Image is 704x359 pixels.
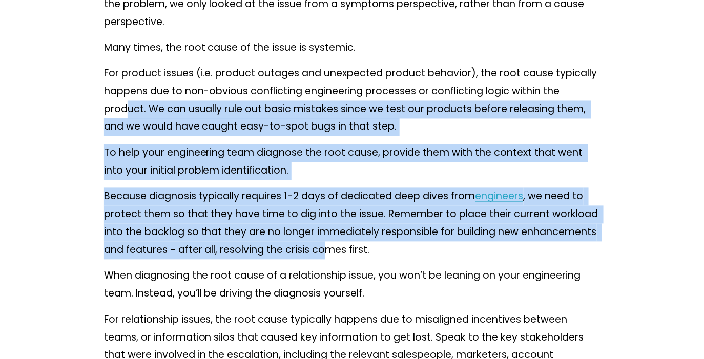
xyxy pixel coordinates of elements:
p: For product issues (i.e. product outages and unexpected product behavior), the root cause typical... [104,65,601,136]
p: When diagnosing the root cause of a relationship issue, you won’t be leaning on your engineering ... [104,267,601,303]
p: Many times, the root cause of the issue is systemic. [104,39,601,57]
p: Because diagnosis typically requires 1-2 days of dedicated deep dives from , we need to protect t... [104,188,601,259]
a: engineers [475,189,524,203]
p: To help your engineering team diagnose the root cause, provide them with the context that went in... [104,144,601,180]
